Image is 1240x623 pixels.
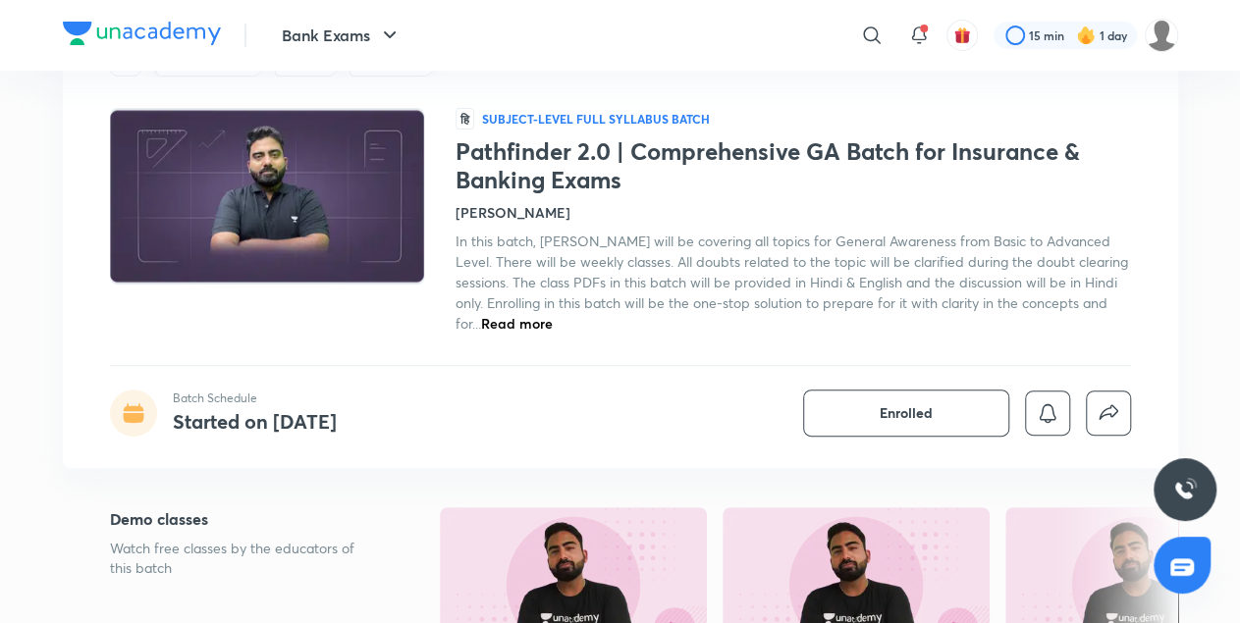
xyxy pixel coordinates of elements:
[173,408,337,435] h4: Started on [DATE]
[1145,19,1178,52] img: Sarfaraj Ahmad
[1076,26,1096,45] img: streak
[456,137,1131,194] h1: Pathfinder 2.0 | Comprehensive GA Batch for Insurance & Banking Exams
[803,389,1009,437] button: Enrolled
[63,22,221,50] a: Company Logo
[880,403,933,423] span: Enrolled
[953,26,971,44] img: avatar
[110,507,377,531] h5: Demo classes
[63,22,221,45] img: Company Logo
[270,16,413,55] button: Bank Exams
[173,389,337,407] p: Batch Schedule
[110,539,377,578] p: Watch free classes by the educators of this batch
[456,202,570,223] h4: [PERSON_NAME]
[456,232,1128,333] span: In this batch, [PERSON_NAME] will be covering all topics for General Awareness from Basic to Adva...
[1173,478,1197,501] img: ttu
[481,314,553,333] span: Read more
[106,106,426,286] img: Thumbnail
[946,20,978,51] button: avatar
